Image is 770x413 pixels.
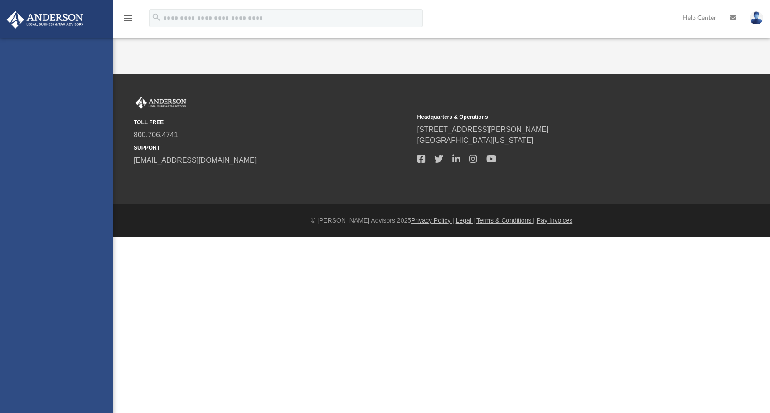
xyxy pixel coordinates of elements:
[476,217,535,224] a: Terms & Conditions |
[151,12,161,22] i: search
[134,156,257,164] a: [EMAIL_ADDRESS][DOMAIN_NAME]
[417,126,549,133] a: [STREET_ADDRESS][PERSON_NAME]
[113,216,770,225] div: © [PERSON_NAME] Advisors 2025
[122,13,133,24] i: menu
[134,97,188,109] img: Anderson Advisors Platinum Portal
[122,17,133,24] a: menu
[537,217,572,224] a: Pay Invoices
[134,118,411,126] small: TOLL FREE
[411,217,454,224] a: Privacy Policy |
[134,144,411,152] small: SUPPORT
[750,11,763,24] img: User Pic
[4,11,86,29] img: Anderson Advisors Platinum Portal
[417,113,695,121] small: Headquarters & Operations
[134,131,178,139] a: 800.706.4741
[456,217,475,224] a: Legal |
[417,136,533,144] a: [GEOGRAPHIC_DATA][US_STATE]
